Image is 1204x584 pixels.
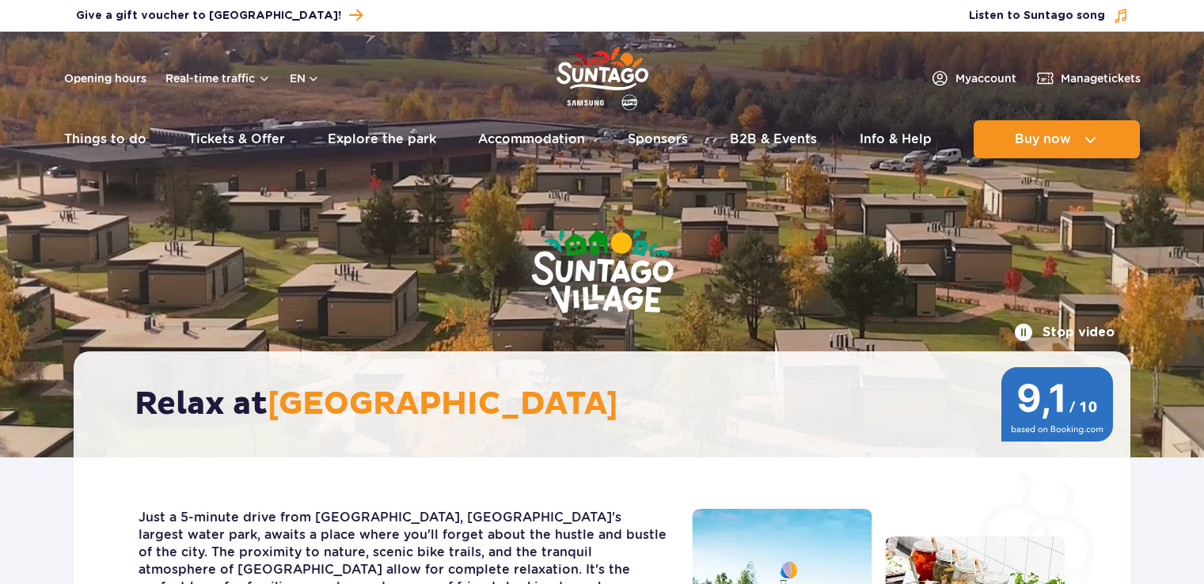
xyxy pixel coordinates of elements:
[860,120,932,158] a: Info & Help
[76,5,363,26] a: Give a gift voucher to [GEOGRAPHIC_DATA]!
[930,69,1016,88] a: Myaccount
[165,72,271,85] button: Real-time traffic
[268,385,618,424] span: [GEOGRAPHIC_DATA]
[969,8,1129,24] button: Listen to Suntago song
[468,166,737,378] img: Suntago Village
[1061,70,1141,86] span: Manage tickets
[76,8,341,24] span: Give a gift voucher to [GEOGRAPHIC_DATA]!
[1000,367,1115,442] img: 9,1/10 wg ocen z Booking.com
[290,70,320,86] button: en
[64,120,146,158] a: Things to do
[628,120,688,158] a: Sponsors
[955,70,1016,86] span: My account
[1014,323,1115,342] button: Stop video
[135,385,1085,424] h2: Relax at
[478,120,585,158] a: Accommodation
[556,40,648,112] a: Park of Poland
[1035,69,1141,88] a: Managetickets
[974,120,1140,158] button: Buy now
[969,8,1105,24] span: Listen to Suntago song
[730,120,817,158] a: B2B & Events
[328,120,436,158] a: Explore the park
[64,70,146,86] a: Opening hours
[188,120,285,158] a: Tickets & Offer
[1015,132,1071,146] span: Buy now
